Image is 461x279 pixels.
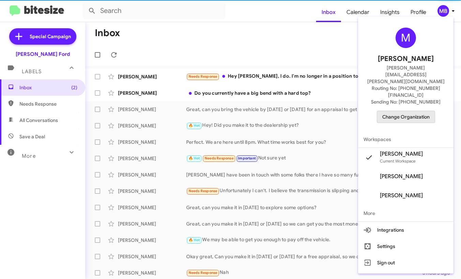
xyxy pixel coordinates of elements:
[366,85,445,98] span: Routing No: [PHONE_NUMBER][FINANCIAL_ID]
[380,158,416,164] span: Current Workspace
[378,53,434,64] span: [PERSON_NAME]
[358,254,453,271] button: Sign out
[366,64,445,85] span: [PERSON_NAME][EMAIL_ADDRESS][PERSON_NAME][DOMAIN_NAME]
[358,238,453,254] button: Settings
[380,192,423,199] span: [PERSON_NAME]
[371,98,441,105] span: Sending No: [PHONE_NUMBER]
[377,111,435,123] button: Change Organization
[358,131,453,148] span: Workspaces
[396,28,416,48] div: M
[382,111,430,123] span: Change Organization
[380,151,423,157] span: [PERSON_NAME]
[358,222,453,238] button: Integrations
[380,173,423,180] span: [PERSON_NAME]
[358,205,453,221] span: More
